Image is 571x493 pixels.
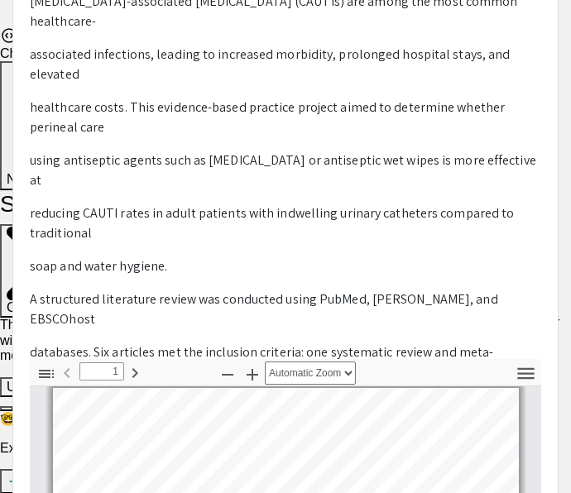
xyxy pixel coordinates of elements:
p: reducing CAUTI rates in adult patients with indwelling urinary catheters compared to traditional [30,203,541,243]
p: using antiseptic agents such as [MEDICAL_DATA] or antiseptic wet wipes is more effective at [30,151,541,190]
button: Toggle Sidebar [32,361,60,385]
button: Zoom In [238,361,266,385]
span: New Conversation [7,172,115,186]
button: Next Page [121,360,149,384]
p: soap and water hygiene. [30,256,541,276]
button: Previous Page [53,360,81,384]
p: associated infections, leading to increased morbidity, prolonged hospital stays, and elevated [30,45,541,84]
p: A structured literature review was conducted using PubMed, [PERSON_NAME], and EBSCOhost [30,290,541,329]
select: Zoom [265,361,356,385]
input: Page [79,362,124,381]
p: databases. Six articles met the inclusion criteria: one systematic review and meta-analysis, two [30,342,541,382]
span: Close modal [7,300,80,314]
button: Zoom Out [214,361,242,385]
p: healthcare costs. This evidence-based practice project aimed to determine whether perineal care [30,98,541,137]
button: Tools [511,361,540,385]
iframe: Chat [12,419,70,481]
